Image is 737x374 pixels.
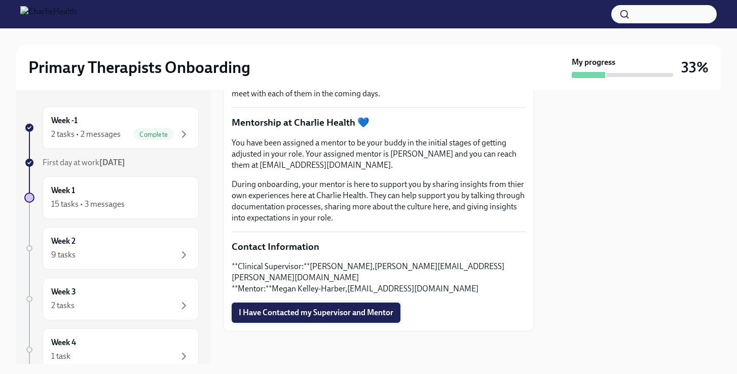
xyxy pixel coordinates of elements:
a: Week 115 tasks • 3 messages [24,176,199,219]
div: 15 tasks • 3 messages [51,199,125,210]
div: 1 task [51,351,70,362]
div: 2 tasks • 2 messages [51,129,121,140]
p: Contact Information [232,240,526,253]
h6: Week 1 [51,185,75,196]
a: First day at work[DATE] [24,157,199,168]
h3: 33% [681,58,709,77]
button: I Have Contacted my Supervisor and Mentor [232,303,400,323]
h6: Week 4 [51,337,76,348]
div: 2 tasks [51,300,75,311]
a: Week 32 tasks [24,278,199,320]
img: CharlieHealth [20,6,77,22]
p: **Clinical Supervisor:**[PERSON_NAME],[PERSON_NAME][EMAIL_ADDRESS][PERSON_NAME][DOMAIN_NAME] **Me... [232,261,526,294]
a: Week 41 task [24,328,199,371]
h2: Primary Therapists Onboarding [28,57,250,78]
p: Mentorship at Charlie Health 💙 [232,116,526,129]
a: Week 29 tasks [24,227,199,270]
div: 9 tasks [51,249,76,260]
h6: Week -1 [51,115,78,126]
span: Complete [133,131,174,138]
strong: [DATE] [99,158,125,167]
span: First day at work [43,158,125,167]
strong: My progress [572,57,615,68]
span: I Have Contacted my Supervisor and Mentor [239,308,393,318]
p: You have been assigned a mentor to be your buddy in the initial stages of getting adjusted in you... [232,137,526,171]
h6: Week 2 [51,236,76,247]
h6: Week 3 [51,286,76,297]
a: Week -12 tasks • 2 messagesComplete [24,106,199,149]
p: During onboarding, your mentor is here to support you by sharing insights from thier own experien... [232,179,526,223]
